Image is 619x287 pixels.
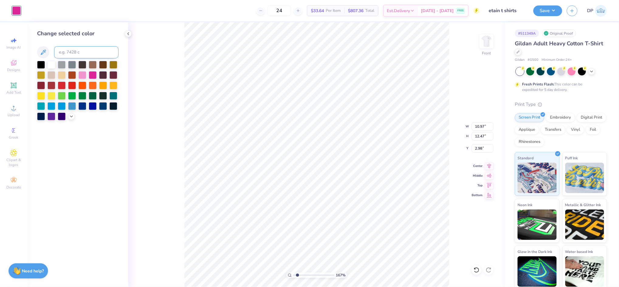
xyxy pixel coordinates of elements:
span: Puff Ink [565,155,578,161]
div: Change selected color [37,29,119,38]
div: Rhinestones [515,137,544,147]
span: Standard [518,155,534,161]
span: Greek [9,135,19,140]
strong: Need help? [22,268,44,274]
span: Bottom [472,193,483,197]
strong: Fresh Prints Flash: [522,82,554,87]
span: Gildan Adult Heavy Cotton T-Shirt [515,40,603,47]
input: – – [267,5,291,16]
a: DP [587,5,607,17]
span: Minimum Order: 24 + [542,57,572,63]
img: Glow in the Dark Ink [518,256,557,287]
div: # 511349A [515,29,539,37]
img: Neon Ink [518,209,557,240]
img: Darlene Padilla [595,5,607,17]
span: Water based Ink [565,248,593,255]
span: Middle [472,174,483,178]
span: [DATE] - [DATE] [421,8,454,14]
img: Standard [518,163,557,193]
div: Embroidery [546,113,575,122]
div: Original Proof [542,29,576,37]
span: Clipart & logos [3,157,24,167]
span: Designs [7,67,20,72]
div: Digital Print [577,113,606,122]
input: Untitled Design [484,5,529,17]
input: e.g. 7428 c [54,46,119,58]
span: Glow in the Dark Ink [518,248,552,255]
div: Foil [586,125,600,134]
span: Gildan [515,57,524,63]
button: Save [533,5,562,16]
img: Puff Ink [565,163,604,193]
img: Front [480,35,493,47]
div: Vinyl [567,125,584,134]
span: $807.36 [348,8,363,14]
img: Water based Ink [565,256,604,287]
div: This color can be expedited for 5 day delivery. [522,81,597,92]
span: Top [472,183,483,188]
div: Screen Print [515,113,544,122]
span: Total [365,8,374,14]
span: Upload [8,112,20,117]
span: DP [587,7,593,14]
div: Print Type [515,101,607,108]
span: Decorate [6,185,21,190]
div: Front [482,50,491,56]
span: Metallic & Glitter Ink [565,202,601,208]
span: Per Item [326,8,341,14]
span: # G500 [528,57,538,63]
span: Add Text [6,90,21,95]
span: FREE [457,9,464,13]
img: Metallic & Glitter Ink [565,209,604,240]
div: Transfers [541,125,565,134]
span: Est. Delivery [387,8,410,14]
span: Center [472,164,483,168]
span: $33.64 [311,8,324,14]
span: Neon Ink [518,202,532,208]
span: Image AI [7,45,21,50]
span: 167 % [336,272,346,278]
div: Applique [515,125,539,134]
